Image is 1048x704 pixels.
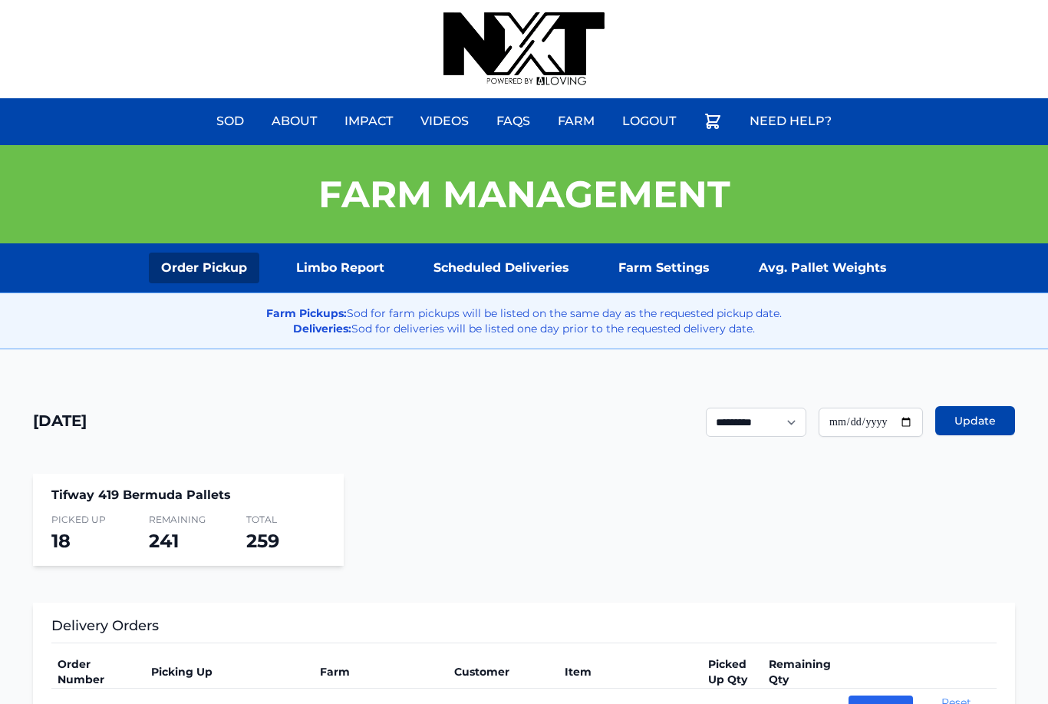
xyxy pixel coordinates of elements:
strong: Deliveries: [293,322,351,335]
th: Farm [314,656,447,689]
span: Total [246,514,325,526]
img: nextdaysod.com Logo [443,12,605,86]
span: Update [954,413,996,428]
a: Logout [613,103,685,140]
th: Picking Up [145,656,314,689]
button: Update [935,406,1015,435]
span: 241 [149,530,179,552]
a: Impact [335,103,402,140]
th: Remaining Qty [763,656,842,689]
a: Farm [549,103,604,140]
th: Customer [448,656,559,689]
h1: [DATE] [33,410,87,431]
h4: Tifway 419 Bermuda Pallets [51,486,325,504]
a: Videos [411,103,478,140]
a: Farm Settings [606,253,722,283]
a: Avg. Pallet Weights [746,253,899,283]
a: Order Pickup [149,253,259,283]
a: About [262,103,326,140]
span: 259 [246,530,279,552]
span: Picked Up [51,514,130,526]
th: Item [559,656,702,689]
span: 18 [51,530,71,552]
th: Order Number [51,656,145,689]
strong: Farm Pickups: [266,306,347,320]
a: Sod [207,103,253,140]
a: Need Help? [740,103,841,140]
a: Scheduled Deliveries [421,253,582,283]
a: FAQs [487,103,539,140]
h3: Delivery Orders [51,615,997,643]
th: Picked Up Qty [702,656,763,689]
h1: Farm Management [318,176,730,213]
a: Limbo Report [284,253,397,283]
span: Remaining [149,514,228,526]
